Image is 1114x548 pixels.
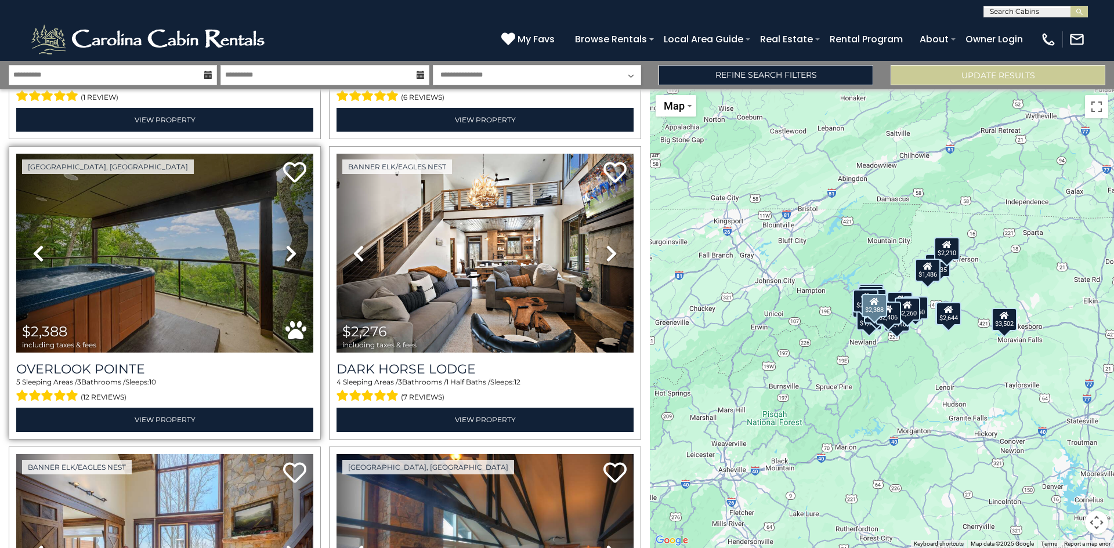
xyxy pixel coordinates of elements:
img: Google [653,533,691,548]
div: $3,502 [992,307,1017,331]
div: Sleeping Areas / Bathrooms / Sleeps: [16,377,313,405]
div: Sleeping Areas / Bathrooms / Sleeps: [16,77,313,105]
div: $2,276 [853,289,878,313]
span: Map data ©2025 Google [971,540,1034,547]
a: Add to favorites [603,461,627,486]
span: My Favs [518,32,555,46]
div: Sleeping Areas / Bathrooms / Sleeps: [337,377,634,405]
a: Owner Login [960,29,1029,49]
div: $1,486 [915,259,941,282]
a: Dark Horse Lodge [337,361,634,377]
a: About [914,29,954,49]
span: 3 [398,378,402,386]
a: Terms [1041,540,1057,547]
div: $2,327 [858,285,884,309]
button: Update Results [891,65,1105,85]
button: Change map style [656,95,696,117]
div: $1,878 [856,307,882,331]
span: (1 review) [81,90,118,105]
span: 3 [77,378,81,386]
img: mail-regular-white.png [1069,31,1085,48]
a: Add to favorites [283,161,306,186]
span: $2,276 [342,323,387,340]
span: 12 [514,378,520,386]
img: thumbnail_169113765.jpeg [16,154,313,353]
span: (7 reviews) [401,390,444,405]
span: 1 Half Baths / [446,378,490,386]
span: (6 reviews) [401,90,444,105]
a: View Property [16,408,313,431]
a: Browse Rentals [569,29,653,49]
a: Rental Program [824,29,909,49]
span: including taxes & fees [22,341,96,349]
a: Add to favorites [283,461,306,486]
img: thumbnail_164375639.jpeg [337,154,634,353]
img: phone-regular-white.png [1040,31,1057,48]
button: Toggle fullscreen view [1085,95,1108,118]
a: View Property [16,108,313,132]
a: Refine Search Filters [659,65,873,85]
a: Real Estate [754,29,819,49]
span: (12 reviews) [81,390,126,405]
div: $2,801 [859,284,884,307]
div: $2,440 [884,308,910,331]
a: Add to favorites [603,161,627,186]
div: $2,169 [861,289,887,312]
a: My Favs [501,32,558,47]
a: Overlook Pointe [16,361,313,377]
span: 10 [149,378,156,386]
a: Report a map error [1064,540,1111,547]
a: [GEOGRAPHIC_DATA], [GEOGRAPHIC_DATA] [342,460,514,474]
div: $2,388 [862,294,887,317]
a: View Property [337,108,634,132]
a: View Property [337,408,634,431]
div: $2,644 [936,302,961,325]
a: [GEOGRAPHIC_DATA], [GEOGRAPHIC_DATA] [22,159,194,174]
span: including taxes & fees [342,341,417,349]
div: $2,750 [903,296,928,319]
img: White-1-2.png [29,22,270,57]
a: Banner Elk/Eagles Nest [342,159,452,174]
button: Map camera controls [1085,511,1108,534]
span: Map [664,100,685,112]
div: $3,052 [887,292,913,315]
span: $2,388 [22,323,67,340]
div: $2,406 [876,301,901,324]
a: Banner Elk/Eagles Nest [22,460,132,474]
div: $1,064 [858,283,883,306]
button: Keyboard shortcuts [914,540,964,548]
div: Sleeping Areas / Bathrooms / Sleeps: [337,77,634,105]
div: $2,260 [895,297,920,321]
a: Open this area in Google Maps (opens a new window) [653,533,691,548]
span: 4 [337,378,341,386]
span: 5 [16,378,20,386]
a: Local Area Guide [658,29,749,49]
div: $2,210 [934,237,960,260]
